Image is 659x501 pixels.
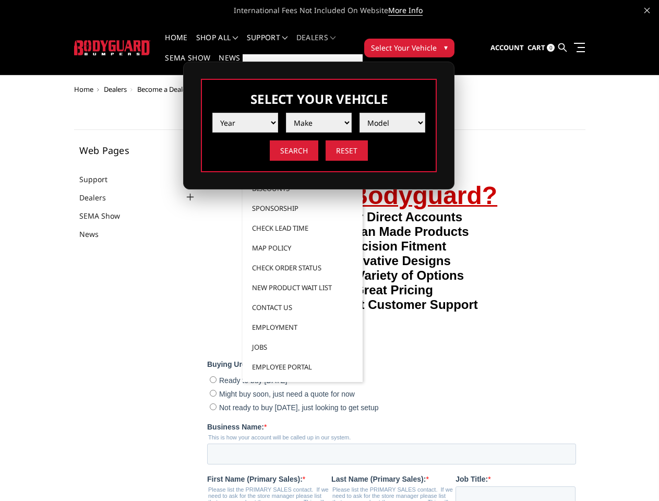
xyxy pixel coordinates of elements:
[247,357,358,377] a: Employee Portal
[212,90,425,108] h3: Select Your Vehicle
[137,85,189,94] span: Become a Dealer
[444,42,448,53] span: ▾
[187,390,238,398] strong: Primary Email:
[53,411,164,432] input: 000-000-0000
[371,42,437,53] span: Select Your Vehicle
[111,68,261,82] strong: American Made Products
[247,297,358,317] a: Contact Us
[326,140,368,161] input: Reset
[165,54,210,75] a: SEMA Show
[74,104,585,130] h1: Become a Dealer
[124,319,219,327] strong: Last Name (Primary Sales):
[3,220,9,227] input: Ready to buy [DATE]
[124,330,248,355] legend: Please list the PRIMARY SALES contact. If we need to ask for the store manager please list that n...
[528,43,545,52] span: Cart
[219,54,240,75] a: News
[247,198,358,218] a: Sponsorship
[3,234,9,241] input: Might buy soon, just need a quote for now
[116,112,257,126] strong: Wide Variety of Options
[12,234,148,242] span: Might buy soon, just need a quote for now
[247,34,288,54] a: Support
[547,44,555,52] span: 0
[196,34,238,54] a: shop all
[79,146,197,155] h5: Web Pages
[296,34,336,54] a: Dealers
[188,401,364,420] strong: This email will be used to login our online dealer portal to order. Please choose a shared email ...
[129,83,244,112] strong: Precision Fitment Innovative Designs
[165,34,187,54] a: Home
[247,59,358,79] a: FAQ
[247,218,358,238] a: Check Lead Time
[118,54,255,68] strong: Dealer Direct Accounts
[102,141,271,156] span: Excellent Customer Support
[388,5,423,16] a: More Info
[286,113,352,133] select: Please select the value from list.
[79,174,121,185] a: Support
[528,34,555,62] a: Cart 0
[247,337,358,357] a: Jobs
[83,26,290,53] span: Why Bodyguard?
[247,238,358,258] a: MAP Policy
[79,210,133,221] a: SEMA Show
[490,34,524,62] a: Account
[147,127,226,141] strong: Great Pricing
[3,247,9,254] input: Not ready to buy [DATE], just looking to get setup
[248,319,281,327] strong: Job Title:
[247,278,358,297] a: New Product Wait List
[12,220,80,229] span: Ready to buy [DATE]
[607,451,659,501] iframe: Chat Widget
[79,229,112,240] a: News
[79,192,119,203] a: Dealers
[247,317,358,337] a: Employment
[247,258,358,278] a: Check Order Status
[212,113,278,133] select: Please select the value from list.
[270,140,318,161] input: Search
[74,40,151,55] img: BODYGUARD BUMPERS
[12,247,172,256] span: Not ready to buy [DATE], just looking to get setup
[74,85,93,94] a: Home
[364,39,454,57] button: Select Your Vehicle
[490,43,524,52] span: Account
[104,85,127,94] a: Dealers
